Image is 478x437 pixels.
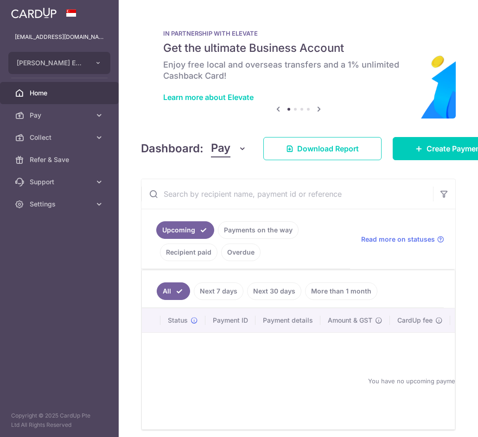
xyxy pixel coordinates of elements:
a: Read more on statuses [361,235,444,244]
a: Next 30 days [247,282,301,300]
p: IN PARTNERSHIP WITH ELEVATE [163,30,433,37]
span: Home [30,88,91,98]
h6: Enjoy free local and overseas transfers and a 1% unlimited Cashback Card! [163,59,433,81]
span: Pay [30,111,91,120]
input: Search by recipient name, payment id or reference [141,179,433,209]
span: Collect [30,133,91,142]
span: Read more on statuses [361,235,435,244]
span: Refer & Save [30,155,91,164]
img: CardUp [11,7,57,19]
span: [PERSON_NAME] EYE CARE PTE. LTD. [17,58,85,68]
img: Renovation banner [141,15,456,119]
a: Next 7 days [194,282,243,300]
a: Recipient paid [160,243,217,261]
a: Payments on the way [218,221,299,239]
button: Pay [211,140,247,157]
a: Learn more about Elevate [163,93,254,102]
span: Pay [211,140,230,157]
a: Overdue [221,243,261,261]
span: Support [30,177,91,187]
p: [EMAIL_ADDRESS][DOMAIN_NAME] [15,32,104,42]
a: More than 1 month [305,282,377,300]
a: All [157,282,190,300]
a: Download Report [263,137,382,160]
th: Payment details [255,308,320,332]
a: Upcoming [156,221,214,239]
span: Download Report [297,143,359,154]
span: Status [168,316,188,325]
h5: Get the ultimate Business Account [163,41,433,56]
span: Settings [30,200,91,209]
span: CardUp fee [397,316,433,325]
span: Amount & GST [328,316,372,325]
th: Payment ID [205,308,255,332]
h4: Dashboard: [141,140,204,157]
button: [PERSON_NAME] EYE CARE PTE. LTD. [8,52,110,74]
